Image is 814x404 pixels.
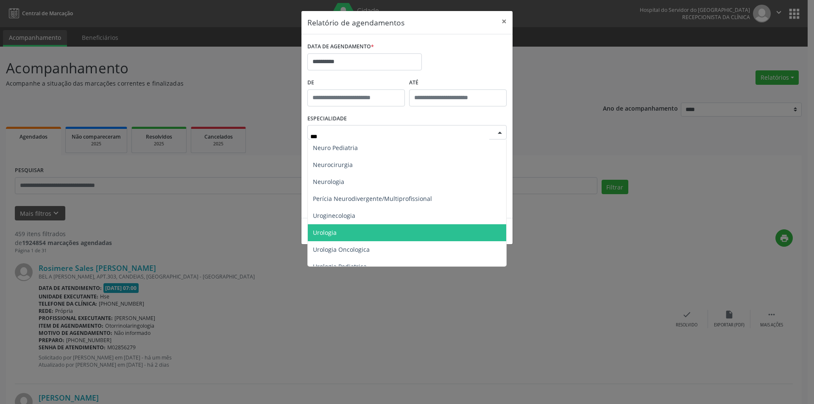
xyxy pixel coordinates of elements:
[313,212,355,220] span: Uroginecologia
[313,195,432,203] span: Perícia Neurodivergente/Multiprofissional
[313,262,367,270] span: Urologia Pediatrica
[307,17,404,28] h5: Relatório de agendamentos
[409,76,507,89] label: ATÉ
[313,144,358,152] span: Neuro Pediatria
[313,228,337,237] span: Urologia
[313,161,353,169] span: Neurocirurgia
[307,112,347,125] label: ESPECIALIDADE
[313,178,344,186] span: Neurologia
[496,11,513,32] button: Close
[313,245,370,254] span: Urologia Oncologica
[307,76,405,89] label: De
[307,40,374,53] label: DATA DE AGENDAMENTO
